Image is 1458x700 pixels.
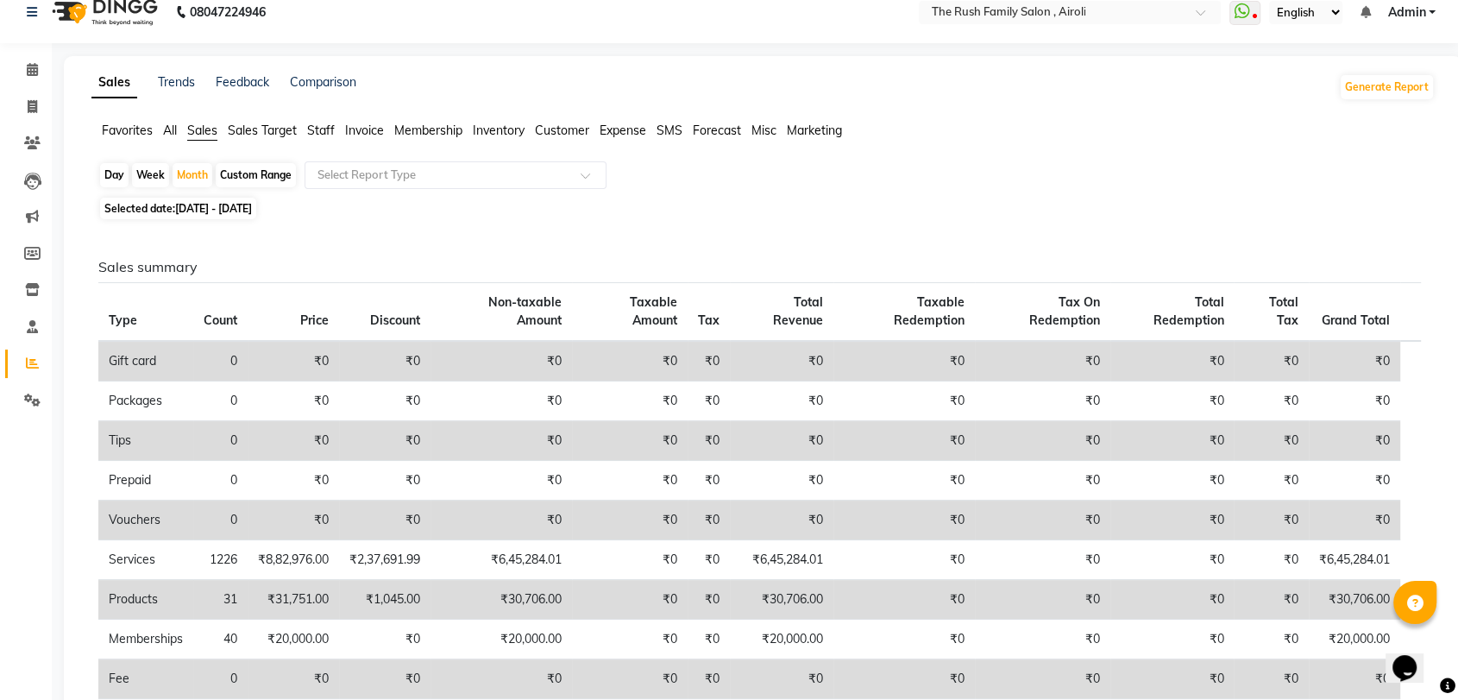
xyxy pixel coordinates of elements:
td: ₹0 [688,501,730,540]
td: ₹0 [1234,382,1309,421]
td: ₹0 [248,382,339,421]
td: 0 [193,382,248,421]
td: ₹0 [1309,659,1400,699]
td: ₹0 [730,382,833,421]
iframe: chat widget [1386,631,1441,683]
td: ₹0 [730,341,833,382]
td: 0 [193,659,248,699]
td: ₹0 [1234,659,1309,699]
td: Tips [98,421,193,461]
span: Staff [307,123,335,138]
span: Membership [394,123,462,138]
td: 0 [193,501,248,540]
td: ₹6,45,284.01 [1309,540,1400,580]
span: Tax [698,312,720,328]
div: Week [132,163,169,187]
td: 0 [193,461,248,501]
a: Sales [91,67,137,98]
td: ₹0 [1110,620,1234,659]
span: Selected date: [100,198,256,219]
td: ₹0 [1309,382,1400,421]
td: ₹0 [975,501,1110,540]
td: ₹20,000.00 [248,620,339,659]
span: Count [204,312,237,328]
td: ₹0 [248,341,339,382]
td: ₹0 [1110,341,1234,382]
td: ₹0 [688,580,730,620]
td: ₹0 [1309,341,1400,382]
span: Taxable Redemption [894,294,965,328]
td: ₹0 [572,580,688,620]
td: Services [98,540,193,580]
span: Grand Total [1322,312,1390,328]
span: Sales Target [228,123,297,138]
span: Admin [1387,3,1425,22]
td: ₹0 [1234,620,1309,659]
td: ₹0 [1110,382,1234,421]
td: ₹30,706.00 [430,580,572,620]
td: ₹0 [975,421,1110,461]
td: 0 [193,421,248,461]
td: ₹0 [833,421,975,461]
h6: Sales summary [98,259,1421,275]
td: ₹0 [833,382,975,421]
td: 0 [193,341,248,382]
button: Generate Report [1341,75,1433,99]
td: Prepaid [98,461,193,501]
td: ₹6,45,284.01 [730,540,833,580]
span: SMS [657,123,682,138]
td: ₹0 [572,382,688,421]
td: ₹30,706.00 [1309,580,1400,620]
span: Misc [751,123,776,138]
td: ₹0 [730,659,833,699]
td: ₹30,706.00 [730,580,833,620]
td: ₹0 [339,620,430,659]
td: ₹0 [688,620,730,659]
span: Type [109,312,137,328]
td: ₹0 [688,540,730,580]
td: ₹0 [248,461,339,501]
td: ₹0 [339,461,430,501]
span: Inventory [473,123,525,138]
td: ₹0 [688,382,730,421]
span: Favorites [102,123,153,138]
td: ₹0 [430,341,572,382]
td: 1226 [193,540,248,580]
span: Invoice [345,123,384,138]
td: ₹0 [572,620,688,659]
td: ₹0 [688,421,730,461]
span: Total Revenue [773,294,823,328]
span: Non-taxable Amount [488,294,562,328]
td: ₹0 [688,659,730,699]
td: ₹0 [833,540,975,580]
td: ₹0 [572,540,688,580]
td: ₹20,000.00 [430,620,572,659]
td: ₹0 [1309,501,1400,540]
td: ₹1,045.00 [339,580,430,620]
div: Custom Range [216,163,296,187]
td: ₹0 [975,620,1110,659]
td: ₹0 [248,421,339,461]
span: [DATE] - [DATE] [175,202,252,215]
td: ₹0 [1110,461,1234,501]
td: Vouchers [98,501,193,540]
div: Day [100,163,129,187]
td: Memberships [98,620,193,659]
td: ₹0 [1234,501,1309,540]
td: Products [98,580,193,620]
td: ₹0 [572,461,688,501]
td: ₹0 [430,461,572,501]
td: ₹0 [1110,659,1234,699]
td: Gift card [98,341,193,382]
td: ₹0 [833,461,975,501]
span: Discount [370,312,420,328]
td: ₹0 [572,501,688,540]
td: ₹6,45,284.01 [430,540,572,580]
span: All [163,123,177,138]
span: Forecast [693,123,741,138]
td: ₹8,82,976.00 [248,540,339,580]
td: ₹0 [430,659,572,699]
td: ₹0 [975,580,1110,620]
td: ₹0 [975,341,1110,382]
div: Month [173,163,212,187]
